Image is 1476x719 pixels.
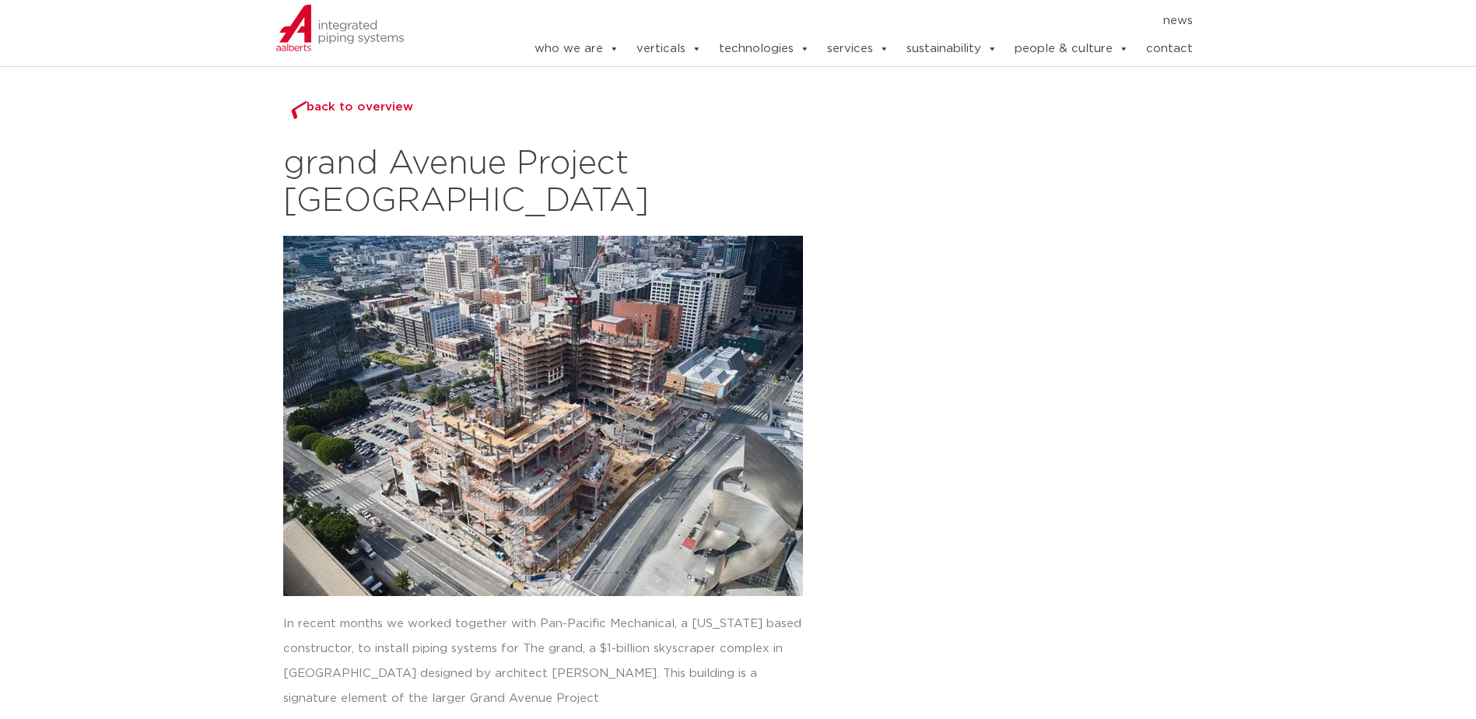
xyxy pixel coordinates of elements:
[535,33,619,65] a: who we are
[906,33,997,65] a: sustainability
[1015,33,1129,65] a: people & culture
[307,101,413,120] span: back to overview
[1146,33,1193,65] a: contact
[1163,9,1193,33] a: news
[827,33,889,65] a: services
[719,33,810,65] a: technologies
[284,101,419,121] a: back to overview
[487,9,1194,33] nav: Menu
[636,33,702,65] a: verticals
[283,146,803,220] h2: grand Avenue Project [GEOGRAPHIC_DATA]
[283,612,803,711] p: In recent months we worked together with Pan-Pacific Mechanical, a [US_STATE] based constructor, ...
